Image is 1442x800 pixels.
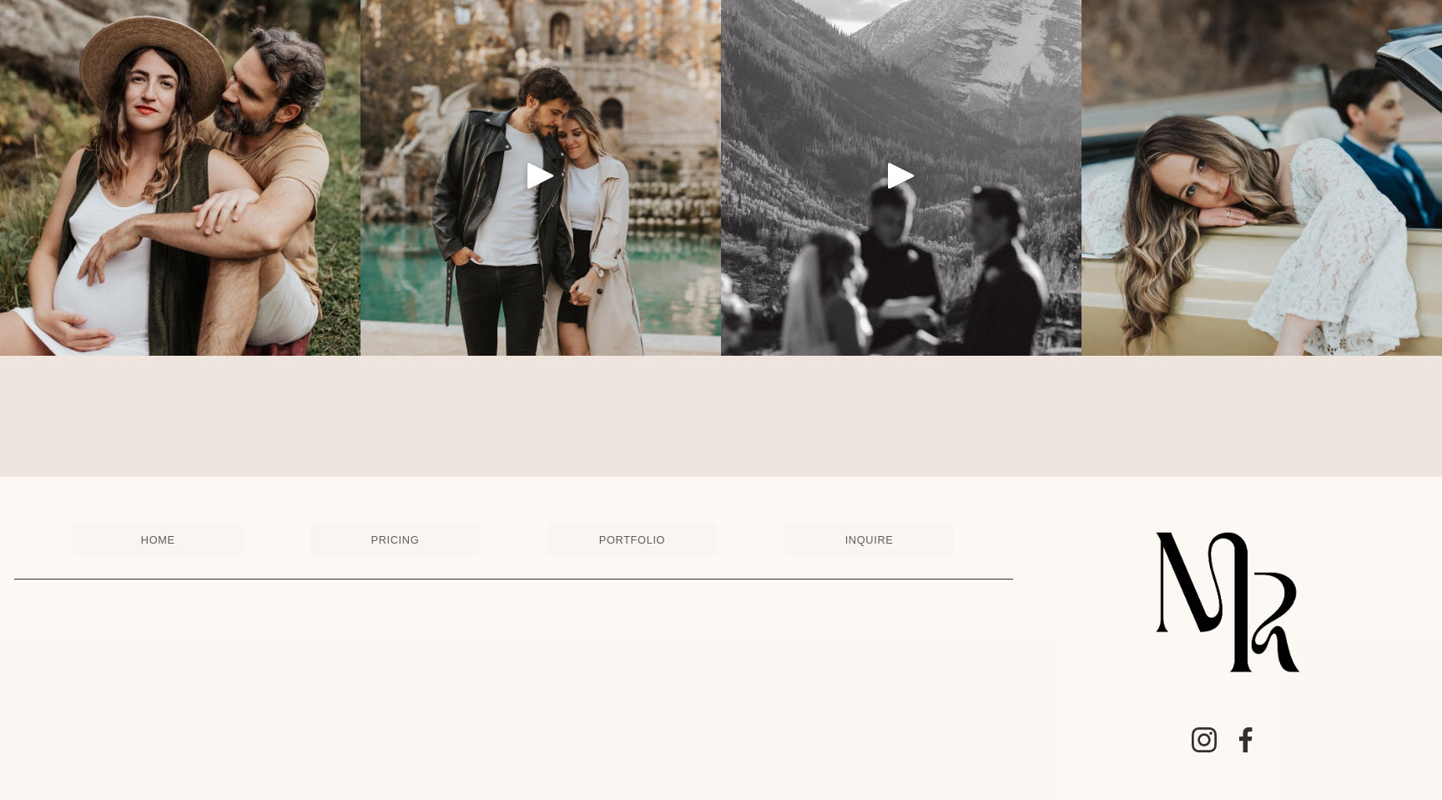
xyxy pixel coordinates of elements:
[881,155,921,195] div: Play
[521,155,561,195] div: Play
[310,524,479,554] a: PRICING
[1233,727,1259,753] a: Facebook
[73,524,242,554] a: HOME
[547,524,716,554] a: PORTFOLIO
[1191,727,1218,753] a: Instagram
[785,524,954,554] a: INQUIRE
